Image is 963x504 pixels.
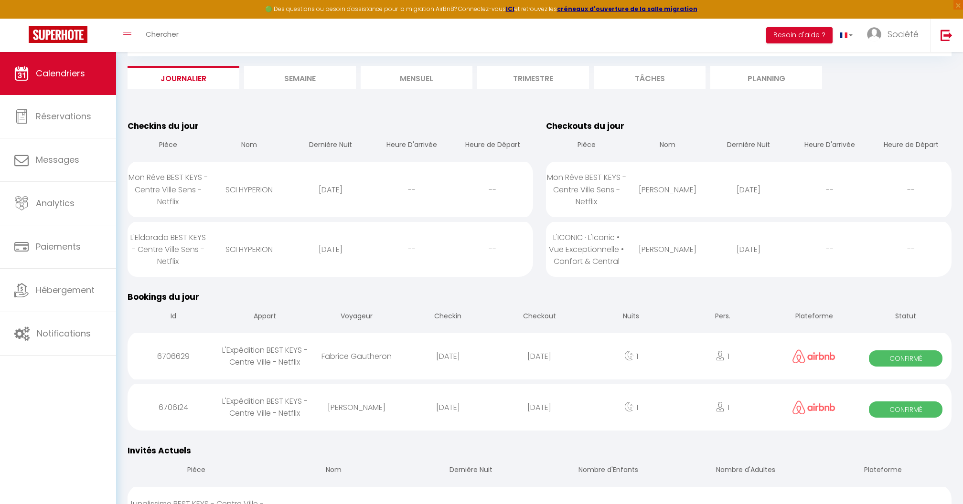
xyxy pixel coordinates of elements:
span: Bookings du jour [128,291,199,303]
img: ... [867,27,881,42]
div: 6706629 [128,341,219,372]
img: airbnb2.png [792,349,835,363]
th: Appart [219,304,311,331]
img: airbnb2.png [792,400,835,414]
span: Checkins du jour [128,120,199,132]
div: [DATE] [494,341,586,372]
div: [PERSON_NAME] [627,234,708,265]
th: Dernière Nuit [290,132,371,159]
span: Chercher [146,29,179,39]
th: Heure de Départ [870,132,952,159]
div: Mon Rêve BEST KEYS - Centre Ville Sens - Netflix [546,162,627,217]
li: Trimestre [477,66,589,89]
a: ... Société [860,19,931,52]
th: Checkout [494,304,586,331]
th: Pièce [128,132,209,159]
li: Tâches [594,66,706,89]
th: Nombre d'Adultes [677,457,814,484]
div: [PERSON_NAME] [310,392,402,423]
div: [PERSON_NAME] [627,174,708,205]
span: Calendriers [36,67,85,79]
div: -- [371,234,452,265]
th: Pièce [546,132,627,159]
img: Super Booking [29,26,87,43]
button: Besoin d'aide ? [766,27,833,43]
div: Fabrice Gautheron [310,341,402,372]
th: Pers. [677,304,769,331]
div: -- [371,174,452,205]
span: Confirmé [869,401,942,418]
th: Checkin [402,304,494,331]
div: [DATE] [494,392,586,423]
button: Ouvrir le widget de chat LiveChat [8,4,36,32]
a: créneaux d'ouverture de la salle migration [557,5,697,13]
th: Plateforme [814,457,952,484]
div: L'Expédition BEST KEYS - Centre Ville - Netflix [219,386,311,429]
th: Id [128,304,219,331]
th: Pièce [128,457,265,484]
div: -- [452,234,534,265]
div: [DATE] [708,174,789,205]
div: -- [870,174,952,205]
li: Planning [710,66,822,89]
div: -- [452,174,534,205]
div: -- [789,234,870,265]
div: 1 [677,392,769,423]
span: Invités Actuels [128,445,191,456]
div: [DATE] [290,234,371,265]
th: Nom [627,132,708,159]
span: Société [888,28,919,40]
div: [DATE] [402,392,494,423]
th: Plateforme [769,304,860,331]
span: Hébergement [36,284,95,296]
div: [DATE] [402,341,494,372]
div: L'ICONIC · L'Iconic • Vue Exceptionnelle • Confort & Central [546,222,627,277]
div: Mon Rêve BEST KEYS - Centre Ville Sens - Netflix [128,162,209,217]
th: Nom [209,132,290,159]
th: Dernière Nuit [708,132,789,159]
a: ICI [506,5,514,13]
th: Nom [265,457,403,484]
img: logout [941,29,952,41]
span: Confirmé [869,350,942,367]
th: Heure D'arrivée [371,132,452,159]
span: Analytics [36,197,75,209]
div: -- [789,174,870,205]
span: Paiements [36,241,81,252]
th: Heure de Départ [452,132,534,159]
th: Statut [860,304,952,331]
div: SCI HYPERION [209,174,290,205]
a: Chercher [139,19,186,52]
div: L'Expédition BEST KEYS - Centre Ville - Netflix [219,335,311,378]
div: -- [870,234,952,265]
span: Messages [36,154,79,166]
li: Journalier [128,66,239,89]
span: Notifications [37,327,91,339]
th: Nuits [585,304,677,331]
span: Checkouts du jour [546,120,624,132]
th: Nombre d'Enfants [540,457,677,484]
div: 1 [585,341,677,372]
li: Semaine [244,66,356,89]
div: 6706124 [128,392,219,423]
li: Mensuel [361,66,472,89]
div: [DATE] [708,234,789,265]
th: Voyageur [310,304,402,331]
div: SCI HYPERION [209,234,290,265]
div: L'Eldorado BEST KEYS - Centre Ville Sens - Netflix [128,222,209,277]
div: [DATE] [290,174,371,205]
div: 1 [677,341,769,372]
div: 1 [585,392,677,423]
span: Réservations [36,110,91,122]
th: Heure D'arrivée [789,132,870,159]
th: Dernière Nuit [402,457,540,484]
